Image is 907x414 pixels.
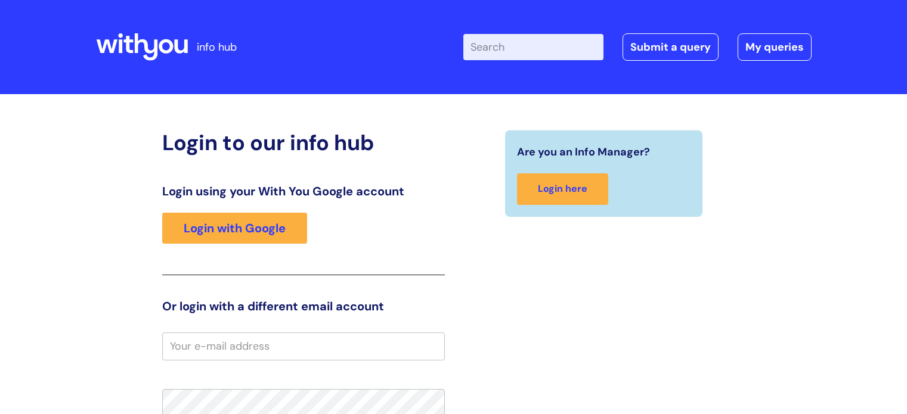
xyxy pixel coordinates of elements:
[623,33,719,61] a: Submit a query
[162,184,445,198] h3: Login using your With You Google account
[738,33,812,61] a: My queries
[517,142,650,161] span: Are you an Info Manager?
[197,38,237,57] p: info hub
[162,213,307,244] a: Login with Google
[162,332,445,360] input: Your e-mail address
[162,299,445,313] h3: Or login with a different email account
[517,173,608,205] a: Login here
[463,34,603,60] input: Search
[162,130,445,155] h2: Login to our info hub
